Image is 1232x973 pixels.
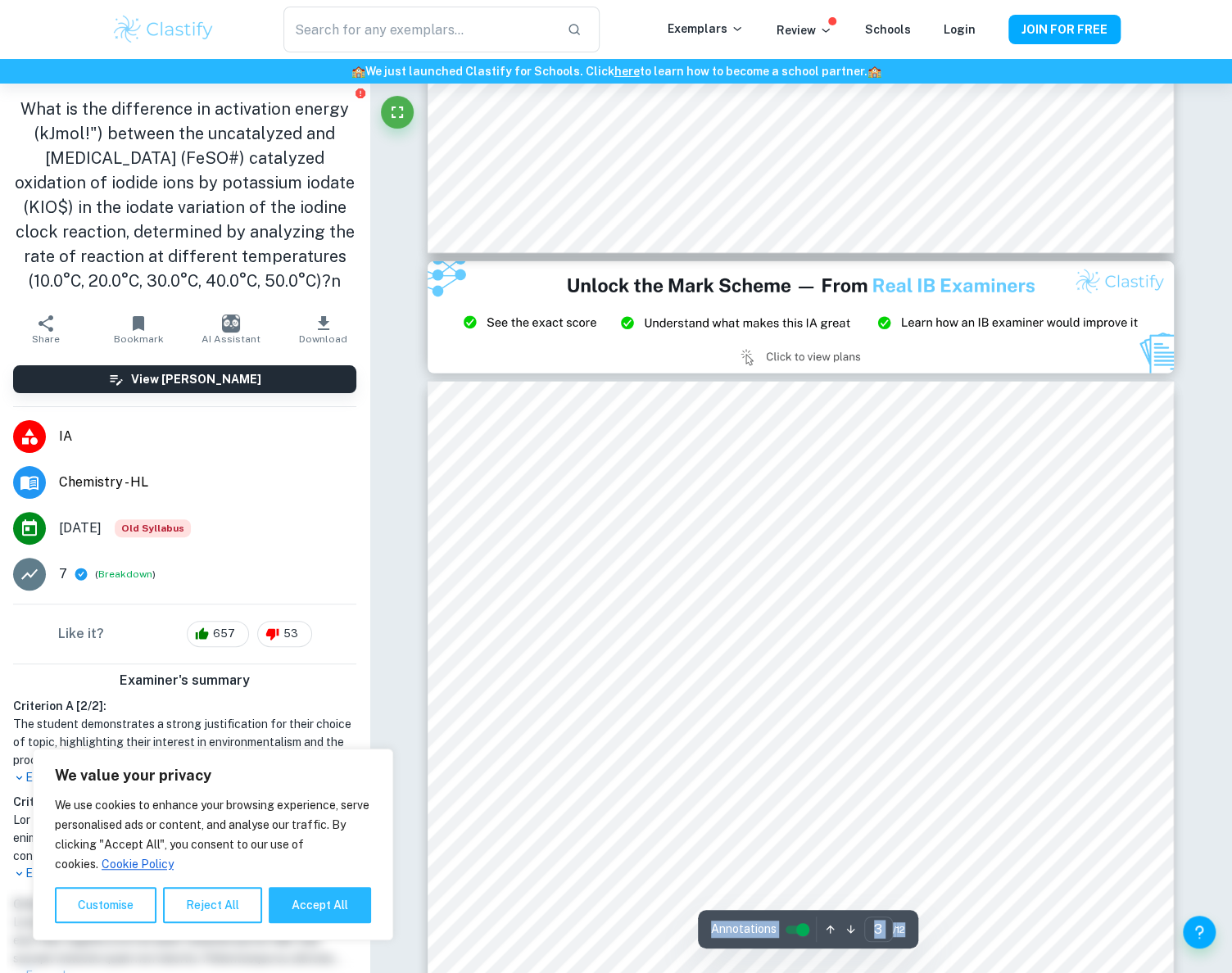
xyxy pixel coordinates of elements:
[257,621,312,647] div: 53
[163,887,262,923] button: Reject All
[13,97,356,293] h1: What is the difference in activation energy (kJmol!") between the uncatalyzed and [MEDICAL_DATA] ...
[354,87,366,99] button: Report issue
[13,769,356,786] p: Expand
[59,564,67,584] p: 7
[202,333,260,345] span: AI Assistant
[944,23,976,36] a: Login
[98,567,152,582] button: Breakdown
[32,333,60,345] span: Share
[115,519,191,537] span: Old Syllabus
[93,306,185,352] button: Bookmark
[867,65,881,78] span: 🏫
[1183,916,1216,948] button: Help and Feedback
[13,793,356,811] h6: Criterion B [ 5 / 6 ]:
[55,887,156,923] button: Customise
[95,567,156,582] span: ( )
[59,518,102,538] span: [DATE]
[58,624,104,644] h6: Like it?
[283,7,554,52] input: Search for any exemplars...
[204,626,244,642] span: 657
[13,715,356,769] h1: The student demonstrates a strong justification for their choice of topic, highlighting their int...
[55,766,371,785] p: We value your privacy
[893,922,905,937] span: / 12
[274,626,307,642] span: 53
[865,23,911,36] a: Schools
[668,20,744,38] p: Exemplars
[13,811,356,865] h1: Lor ipsumdo sitametc a elitsed doe temporin utlaboreetd ma ali enim admin, veniamq nostrud exe ul...
[111,13,215,46] img: Clastify logo
[3,62,1229,80] h6: We just launched Clastify for Schools. Click to learn how to become a school partner.
[185,306,278,352] button: AI Assistant
[13,865,356,882] p: Expand
[1008,15,1121,44] button: JOIN FOR FREE
[13,365,356,393] button: View [PERSON_NAME]
[114,333,164,345] span: Bookmark
[777,21,832,39] p: Review
[222,315,240,333] img: AI Assistant
[55,795,371,874] p: We use cookies to enhance your browsing experience, serve personalised ads or content, and analys...
[351,65,365,78] span: 🏫
[614,65,640,78] a: here
[7,671,363,690] h6: Examiner's summary
[428,261,1173,373] img: Ad
[59,427,356,446] span: IA
[711,921,777,938] span: Annotations
[381,96,414,129] button: Fullscreen
[131,370,261,388] h6: View [PERSON_NAME]
[59,473,356,492] span: Chemistry - HL
[115,519,191,537] div: Starting from the May 2025 session, the Chemistry IA requirements have changed. It's OK to refer ...
[13,697,356,715] h6: Criterion A [ 2 / 2 ]:
[101,857,174,871] a: Cookie Policy
[33,749,393,940] div: We value your privacy
[187,621,249,647] div: 657
[277,306,369,352] button: Download
[299,333,347,345] span: Download
[269,887,371,923] button: Accept All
